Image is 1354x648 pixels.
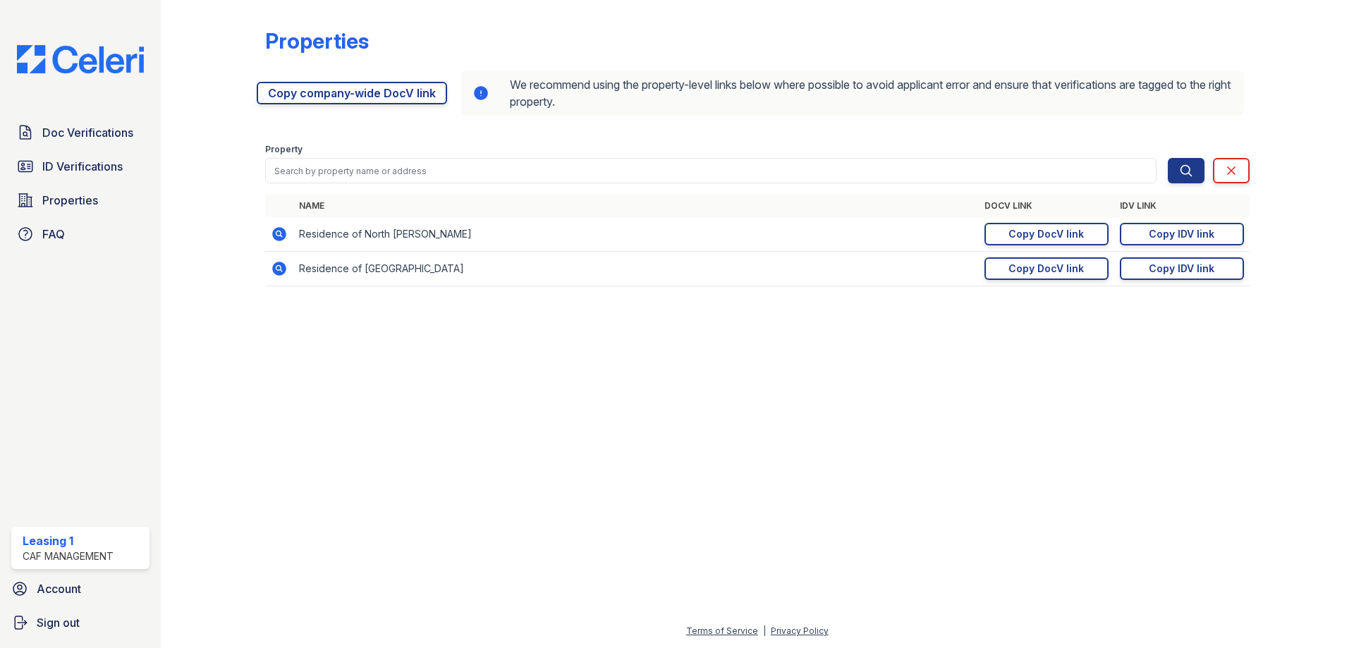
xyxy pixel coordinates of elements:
a: Copy IDV link [1120,257,1244,280]
a: Doc Verifications [11,118,150,147]
a: Terms of Service [686,625,758,636]
div: CAF Management [23,549,114,563]
div: | [763,625,766,636]
a: Copy IDV link [1120,223,1244,245]
a: Properties [11,186,150,214]
a: Account [6,575,155,603]
span: Sign out [37,614,80,631]
a: Privacy Policy [771,625,829,636]
a: ID Verifications [11,152,150,181]
span: Doc Verifications [42,124,133,141]
td: Residence of North [PERSON_NAME] [293,217,979,252]
a: Copy DocV link [984,223,1109,245]
span: ID Verifications [42,158,123,175]
img: CE_Logo_Blue-a8612792a0a2168367f1c8372b55b34899dd931a85d93a1a3d3e32e68fde9ad4.png [6,45,155,73]
span: Properties [42,192,98,209]
th: IDV Link [1114,195,1250,217]
a: FAQ [11,220,150,248]
div: We recommend using the property-level links below where possible to avoid applicant error and ens... [461,71,1244,116]
a: Copy DocV link [984,257,1109,280]
span: FAQ [42,226,65,243]
div: Copy IDV link [1149,227,1214,241]
a: Copy company-wide DocV link [257,82,447,104]
div: Copy DocV link [1008,262,1084,276]
input: Search by property name or address [265,158,1157,183]
div: Copy IDV link [1149,262,1214,276]
th: DocV Link [979,195,1114,217]
label: Property [265,144,303,155]
div: Leasing 1 [23,532,114,549]
div: Properties [265,28,369,54]
th: Name [293,195,979,217]
td: Residence of [GEOGRAPHIC_DATA] [293,252,979,286]
div: Copy DocV link [1008,227,1084,241]
span: Account [37,580,81,597]
a: Sign out [6,609,155,637]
